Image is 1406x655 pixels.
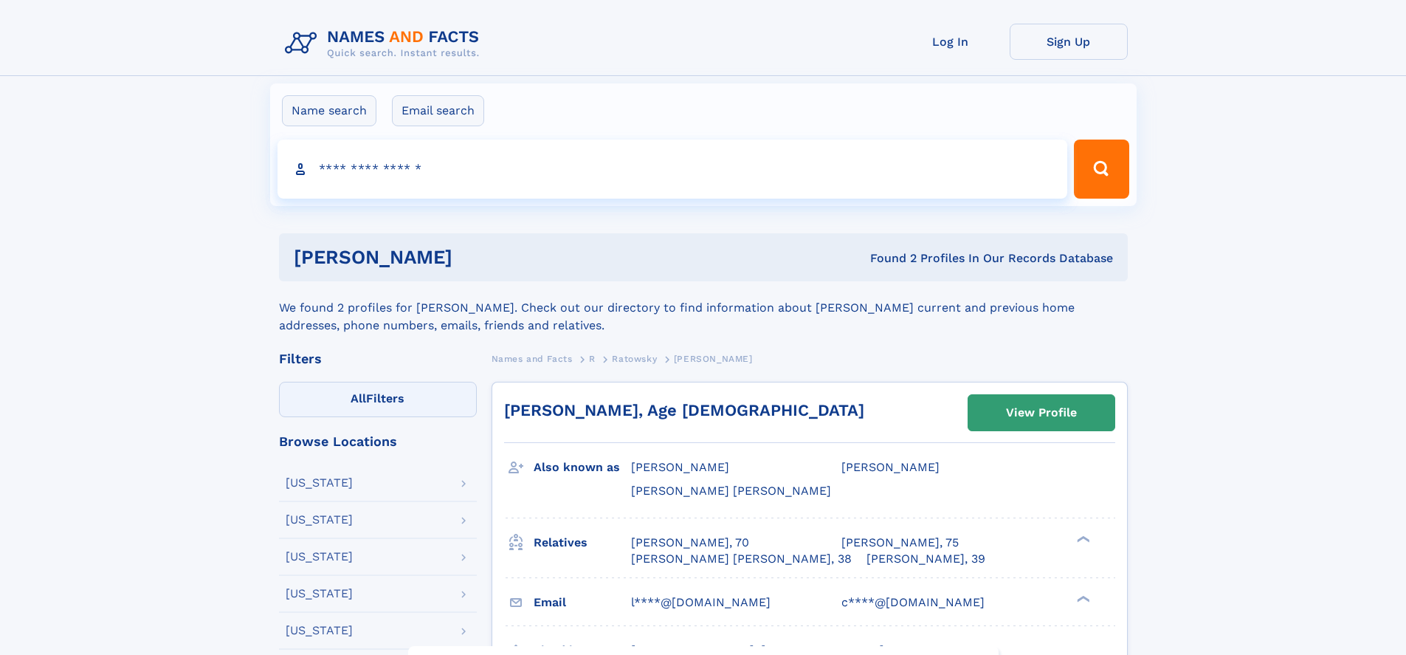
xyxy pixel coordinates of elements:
[534,590,631,615] h3: Email
[279,352,477,366] div: Filters
[631,551,852,567] a: [PERSON_NAME] [PERSON_NAME], 38
[279,281,1128,335] div: We found 2 profiles for [PERSON_NAME]. Check out our directory to find information about [PERSON_...
[866,551,985,567] a: [PERSON_NAME], 39
[631,535,749,551] a: [PERSON_NAME], 70
[282,95,376,126] label: Name search
[504,401,864,419] a: [PERSON_NAME], Age [DEMOGRAPHIC_DATA]
[612,354,657,364] span: Ratowsky
[631,460,729,474] span: [PERSON_NAME]
[534,455,631,480] h3: Also known as
[968,395,1114,431] a: View Profile
[892,24,1010,60] a: Log In
[279,24,492,64] img: Logo Names and Facts
[1073,534,1091,543] div: ❯
[1073,594,1091,603] div: ❯
[841,535,959,551] a: [PERSON_NAME], 75
[589,349,596,368] a: R
[279,382,477,417] label: Filters
[286,625,353,637] div: [US_STATE]
[534,530,631,555] h3: Relatives
[351,391,366,405] span: All
[589,354,596,364] span: R
[674,354,753,364] span: [PERSON_NAME]
[286,514,353,526] div: [US_STATE]
[661,250,1113,267] div: Found 2 Profiles In Our Records Database
[278,140,1068,199] input: search input
[841,460,940,474] span: [PERSON_NAME]
[492,349,573,368] a: Names and Facts
[392,95,484,126] label: Email search
[294,248,661,267] h1: [PERSON_NAME]
[286,588,353,600] div: [US_STATE]
[286,477,353,489] div: [US_STATE]
[279,435,477,448] div: Browse Locations
[631,484,831,498] span: [PERSON_NAME] [PERSON_NAME]
[286,551,353,563] div: [US_STATE]
[612,349,657,368] a: Ratowsky
[1006,396,1077,430] div: View Profile
[1010,24,1128,60] a: Sign Up
[1074,140,1128,199] button: Search Button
